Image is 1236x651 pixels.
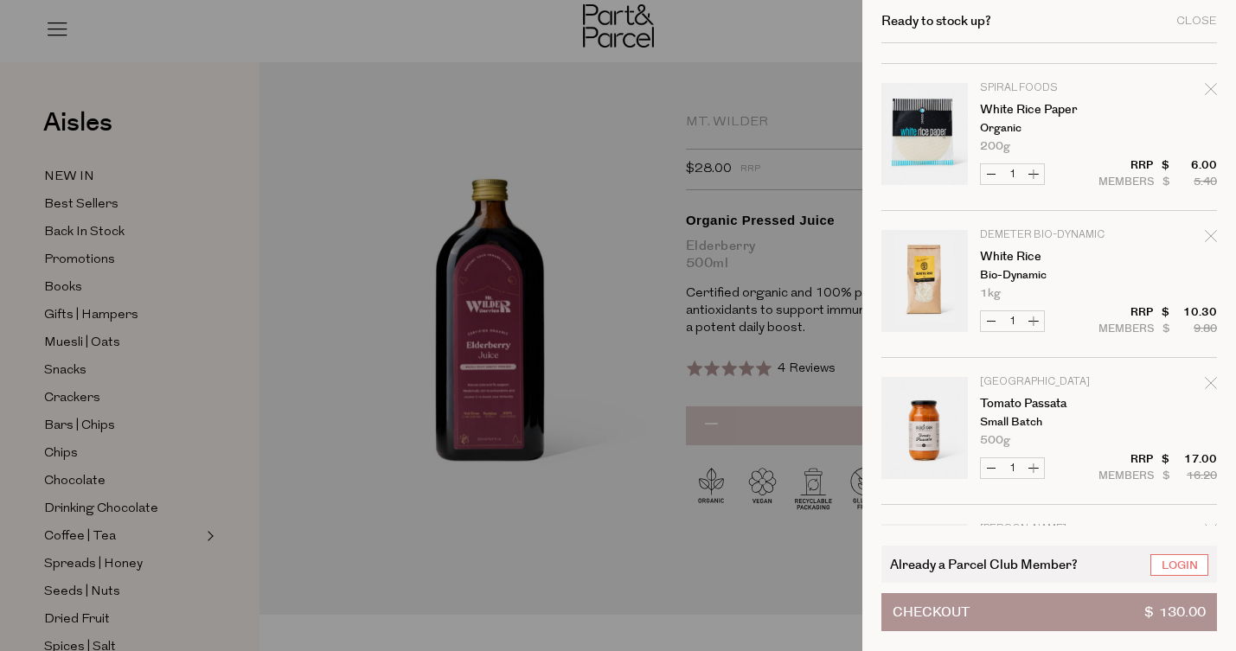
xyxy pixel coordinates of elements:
[980,104,1114,116] a: White Rice Paper
[1176,16,1217,27] div: Close
[980,398,1114,410] a: Tomato Passata
[1002,458,1023,478] input: QTY Tomato Passata
[1205,374,1217,398] div: Remove Tomato Passata
[980,377,1114,387] p: [GEOGRAPHIC_DATA]
[1150,554,1208,576] a: Login
[881,593,1217,631] button: Checkout$ 130.00
[980,251,1114,263] a: White Rice
[881,15,991,28] h2: Ready to stock up?
[1144,594,1206,630] span: $ 130.00
[1205,227,1217,251] div: Remove White Rice
[1205,521,1217,545] div: Remove Duck Fat
[980,230,1114,240] p: Demeter Bio-Dynamic
[980,417,1114,428] p: Small Batch
[1002,164,1023,184] input: QTY White Rice Paper
[980,435,1010,446] span: 500g
[980,288,1001,299] span: 1kg
[1205,80,1217,104] div: Remove White Rice Paper
[980,123,1114,134] p: Organic
[980,270,1114,281] p: Bio-Dynamic
[980,524,1114,534] p: [PERSON_NAME]
[980,83,1114,93] p: Spiral Foods
[890,554,1078,574] span: Already a Parcel Club Member?
[1002,311,1023,331] input: QTY White Rice
[980,141,1010,152] span: 200g
[893,594,970,630] span: Checkout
